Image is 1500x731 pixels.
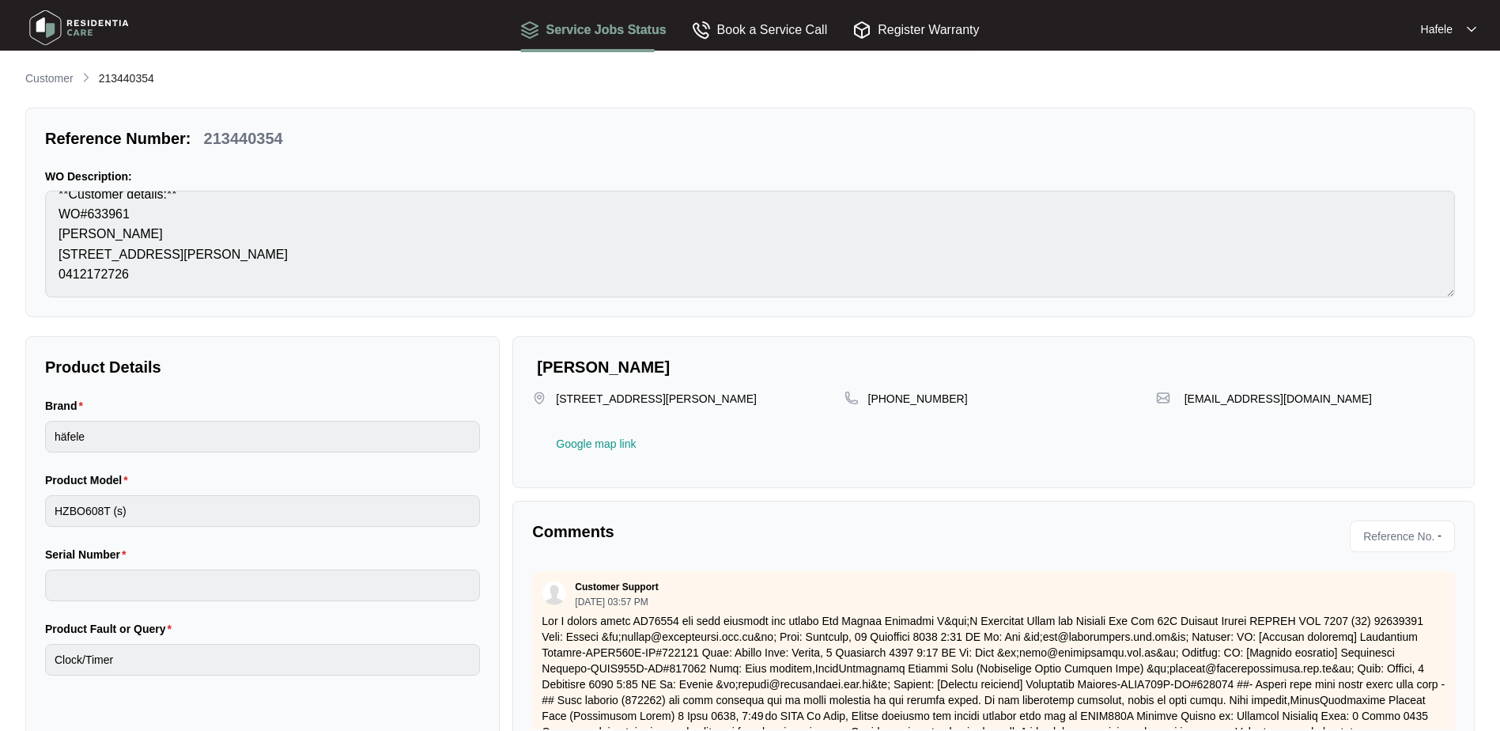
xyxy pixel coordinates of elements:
[45,356,480,378] p: Product Details
[45,621,178,637] label: Product Fault or Query
[532,391,546,405] img: map-pin
[1421,21,1453,37] p: Hafele
[45,644,480,676] input: Product Fault or Query
[556,391,757,422] p: [STREET_ADDRESS][PERSON_NAME]
[575,581,658,593] p: Customer Support
[45,169,1455,184] p: WO Description:
[537,356,1455,378] p: [PERSON_NAME]
[45,570,480,601] input: Serial Number
[532,521,982,543] p: Comments
[22,70,77,88] a: Customer
[1467,25,1476,33] img: dropdown arrow
[45,127,191,150] p: Reference Number:
[1438,525,1448,548] p: -
[575,597,658,607] p: [DATE] 03:57 PM
[1357,525,1434,548] span: Reference No.
[45,495,480,527] input: Product Model
[45,547,132,562] label: Serial Number
[692,21,711,40] img: Book a Service Call icon
[24,4,134,51] img: residentia care logo
[99,72,154,85] span: 213440354
[45,191,1455,297] textarea: Hi Team, Please organise and attend service call for an HZBO608T Request Lodged by: Customer Purc...
[520,20,666,40] div: Service Jobs Status
[868,391,968,407] p: [PHONE_NUMBER]
[852,21,871,40] img: Register Warranty icon
[1185,391,1372,407] p: [EMAIL_ADDRESS][DOMAIN_NAME]
[852,20,979,40] div: Register Warranty
[1156,391,1170,405] img: map-pin
[844,391,859,405] img: map-pin
[80,71,93,84] img: chevron-right
[204,127,283,150] p: 213440354
[45,398,89,414] label: Brand
[45,421,480,453] input: Brand
[542,581,566,605] img: user.svg
[45,472,134,488] label: Product Model
[556,438,636,449] a: Google map link
[520,21,539,40] img: Service Jobs Status icon
[25,70,74,86] p: Customer
[692,20,828,40] div: Book a Service Call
